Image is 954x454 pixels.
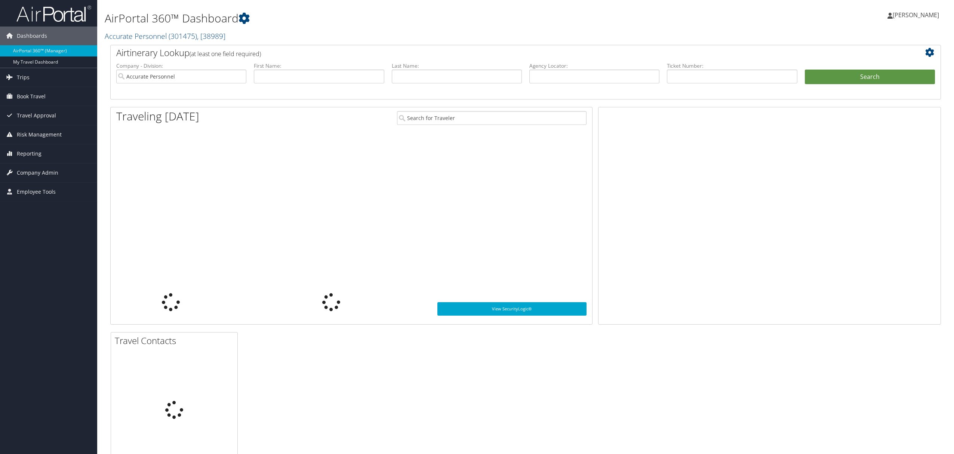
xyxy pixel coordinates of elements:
h2: Travel Contacts [115,334,237,347]
span: Reporting [17,144,41,163]
span: ( 301475 ) [169,31,197,41]
img: airportal-logo.png [16,5,91,22]
span: Book Travel [17,87,46,106]
span: Trips [17,68,30,87]
span: Dashboards [17,27,47,45]
span: [PERSON_NAME] [893,11,939,19]
label: Company - Division: [116,62,246,70]
span: , [ 38989 ] [197,31,225,41]
span: Risk Management [17,125,62,144]
span: (at least one field required) [190,50,261,58]
label: Last Name: [392,62,522,70]
label: First Name: [254,62,384,70]
input: Search for Traveler [397,111,587,125]
h1: Traveling [DATE] [116,108,199,124]
a: View SecurityLogic® [437,302,587,316]
h1: AirPortal 360™ Dashboard [105,10,666,26]
span: Company Admin [17,163,58,182]
a: Accurate Personnel [105,31,225,41]
label: Ticket Number: [667,62,797,70]
button: Search [805,70,935,85]
h2: Airtinerary Lookup [116,46,866,59]
a: [PERSON_NAME] [887,4,947,26]
span: Employee Tools [17,182,56,201]
label: Agency Locator: [529,62,659,70]
span: Travel Approval [17,106,56,125]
